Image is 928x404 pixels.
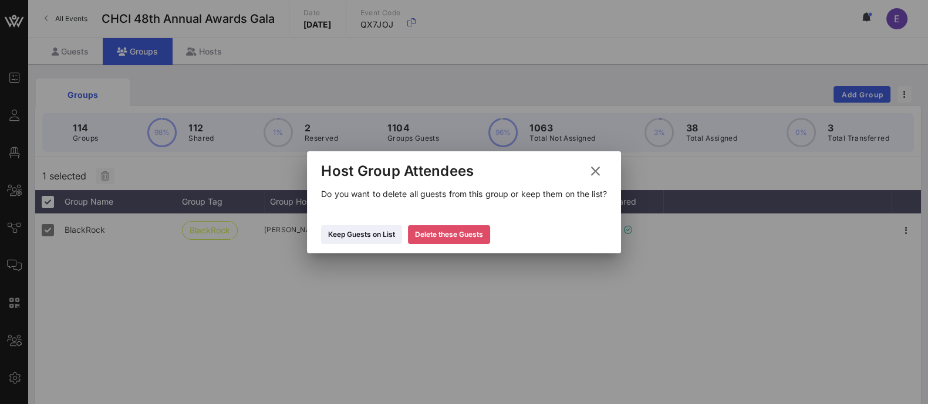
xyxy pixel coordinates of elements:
button: Keep Guests on List [321,225,402,244]
div: Keep Guests on List [328,229,395,240]
button: Delete these Guests [408,225,490,244]
div: Host Group Attendees [321,162,474,180]
div: Delete these Guests [415,229,483,240]
p: Do you want to delete all guests from this group or keep them on the list? [321,188,606,201]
